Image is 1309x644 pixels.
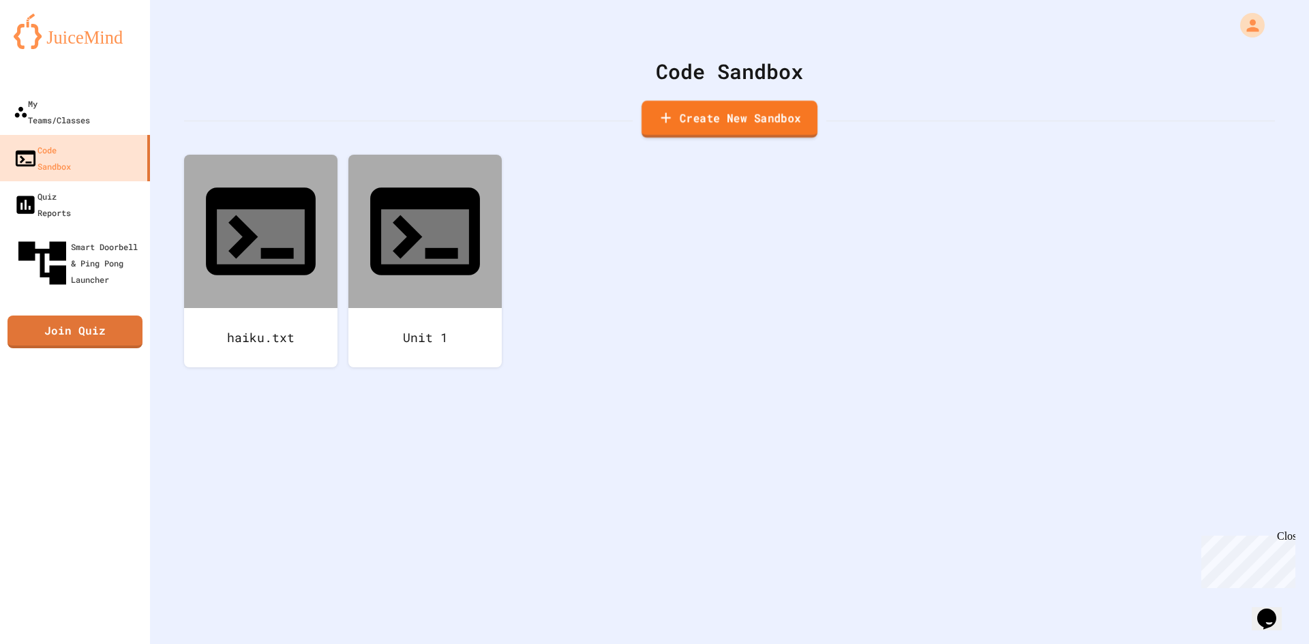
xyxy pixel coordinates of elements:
div: My Teams/Classes [14,95,90,128]
div: My Account [1226,10,1268,41]
iframe: chat widget [1196,530,1295,588]
div: Unit 1 [348,308,502,367]
div: Chat with us now!Close [5,5,94,87]
a: Unit 1 [348,155,502,367]
a: Create New Sandbox [642,101,817,138]
div: Code Sandbox [14,142,71,174]
div: haiku.txt [184,308,337,367]
iframe: chat widget [1252,589,1295,630]
div: Smart Doorbell & Ping Pong Launcher [14,234,145,292]
img: logo-orange.svg [14,14,136,49]
div: Quiz Reports [14,188,71,221]
a: Join Quiz [7,316,142,348]
div: Code Sandbox [184,56,1275,87]
a: haiku.txt [184,155,337,367]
